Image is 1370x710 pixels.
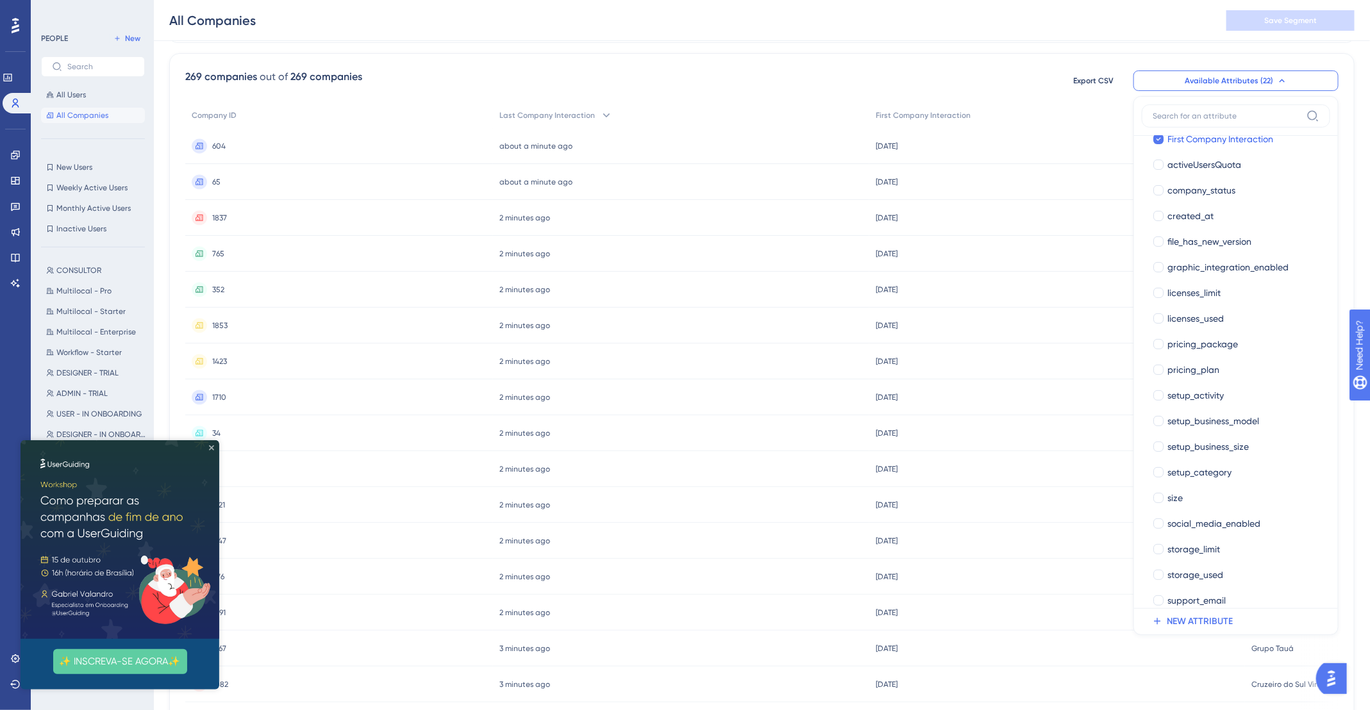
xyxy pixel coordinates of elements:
[212,643,226,654] span: 1667
[56,265,101,276] span: CONSULTOR
[1185,76,1273,86] span: Available Attributes (22)
[876,680,898,689] time: [DATE]
[56,409,142,419] span: USER - IN ONBOARDING
[1167,234,1251,249] span: file_has_new_version
[499,213,550,222] time: 2 minutes ago
[169,12,256,29] div: All Companies
[876,465,898,474] time: [DATE]
[125,33,140,44] span: New
[41,304,153,319] button: Multilocal - Starter
[499,429,550,438] time: 2 minutes ago
[876,608,898,617] time: [DATE]
[1167,183,1235,198] span: company_status
[41,324,153,340] button: Multilocal - Enterprise
[41,386,153,401] button: ADMIN - TRIAL
[876,213,898,222] time: [DATE]
[876,285,898,294] time: [DATE]
[1167,157,1241,172] span: activeUsersQuota
[212,141,226,151] span: 604
[56,286,112,296] span: Multilocal - Pro
[499,500,550,509] time: 2 minutes ago
[1167,131,1273,147] span: First Company Interaction
[56,203,131,213] span: Monthly Active Users
[212,428,221,438] span: 34
[41,33,68,44] div: PEOPLE
[499,644,550,653] time: 3 minutes ago
[876,249,898,258] time: [DATE]
[41,221,145,236] button: Inactive Users
[56,110,108,120] span: All Companies
[1167,260,1289,275] span: graphic_integration_enabled
[212,213,227,223] span: 1837
[41,201,145,216] button: Monthly Active Users
[41,345,153,360] button: Workflow - Starter
[876,142,898,151] time: [DATE]
[499,680,550,689] time: 3 minutes ago
[1264,15,1317,26] span: Save Segment
[1167,567,1223,582] span: storage_used
[1062,70,1126,91] button: Export CSV
[876,429,898,438] time: [DATE]
[67,62,134,71] input: Search
[499,465,550,474] time: 2 minutes ago
[41,283,153,299] button: Multilocal - Pro
[876,644,898,653] time: [DATE]
[1167,614,1233,629] span: NEW ATTRIBUTE
[212,249,224,259] span: 765
[499,142,572,151] time: about a minute ago
[1226,10,1355,31] button: Save Segment
[876,393,898,402] time: [DATE]
[876,177,898,186] time: [DATE]
[1167,413,1259,429] span: setup_business_model
[1167,285,1221,301] span: licenses_limit
[1167,311,1224,326] span: licenses_used
[185,69,257,85] div: 269 companies
[1167,208,1214,224] span: created_at
[56,162,92,172] span: New Users
[56,306,126,317] span: Multilocal - Starter
[499,572,550,581] time: 2 minutes ago
[499,110,595,120] span: Last Company Interaction
[499,608,550,617] time: 2 minutes ago
[41,180,145,195] button: Weekly Active Users
[109,31,145,46] button: New
[1251,643,1294,654] span: Grupo Tauá
[41,87,145,103] button: All Users
[212,392,226,402] span: 1710
[1251,679,1332,689] span: Cruzeiro do Sul Virtual
[192,110,237,120] span: Company ID
[41,263,153,278] button: CONSULTOR
[56,327,136,337] span: Multilocal - Enterprise
[212,356,227,367] span: 1423
[1167,439,1249,454] span: setup_business_size
[499,393,550,402] time: 2 minutes ago
[212,285,224,295] span: 352
[188,5,194,10] div: Close Preview
[30,3,80,19] span: Need Help?
[1167,593,1226,608] span: support_email
[41,406,153,422] button: USER - IN ONBOARDING
[499,536,550,545] time: 2 minutes ago
[1167,336,1238,352] span: pricing_package
[41,365,153,381] button: DESIGNER - TRIAL
[290,69,362,85] div: 269 companies
[56,183,128,193] span: Weekly Active Users
[876,536,898,545] time: [DATE]
[212,320,228,331] span: 1853
[1133,70,1339,91] button: Available Attributes (22)
[212,679,228,689] span: 1082
[212,177,221,187] span: 65
[56,90,86,100] span: All Users
[56,347,122,358] span: Workflow - Starter
[499,321,550,330] time: 2 minutes ago
[56,429,147,440] span: DESIGNER - IN ONBOARDING
[56,368,119,378] span: DESIGNER - TRIAL
[499,249,550,258] time: 2 minutes ago
[1167,490,1183,506] span: size
[56,388,108,399] span: ADMIN - TRIAL
[33,209,167,234] button: ✨ INSCREVA-SE AGORA✨
[499,177,572,186] time: about a minute ago
[1153,111,1301,121] input: Search for an attribute
[499,285,550,294] time: 2 minutes ago
[1074,76,1114,86] span: Export CSV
